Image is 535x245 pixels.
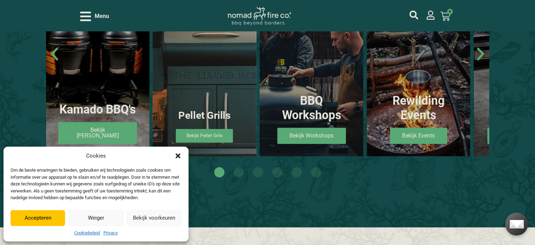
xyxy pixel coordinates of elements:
div: Open/Close Menu [80,10,109,23]
a: Cookiebeleid [74,229,100,237]
div: Volgende slide [472,45,489,62]
button: Weiger [69,210,123,226]
h2: Rewilding events [379,94,458,122]
span: Ga naar slide 6 [311,167,321,177]
button: Accepteren [11,210,65,226]
span: Ga naar slide 5 [292,167,302,177]
div: Cookies [86,152,106,160]
h2: Kamado BBQ's [58,103,137,117]
span: Menu [95,12,109,20]
div: Om de beste ervaringen te bieden, gebruiken wij technologieën zoals cookies om informatie over uw... [11,167,181,201]
span: Ga naar slide 1 [214,167,224,177]
a: mijn account [409,11,418,19]
a: Bekijk Pellet Grils [176,129,233,143]
a: Bekijk [PERSON_NAME] [58,122,137,144]
span: Ga naar slide 2 [234,167,244,177]
h2: BBQ Workshops [272,94,351,122]
div: Vorige slide [46,45,63,62]
a: mijn account [426,11,435,20]
div: Dialog sluiten [174,152,181,159]
span: Ga naar slide 4 [272,167,282,177]
a: 0 [432,7,459,25]
h2: Pellet Grills [171,109,238,121]
img: Nomad Logo [228,7,291,26]
span: Ga naar slide 3 [253,167,263,177]
a: Privacy [103,229,118,237]
span: Bekijk Workshops [277,128,346,144]
span: 0 [447,9,453,14]
button: Bekijk voorkeuren [127,210,181,226]
span: Bekijk Events [390,128,447,144]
